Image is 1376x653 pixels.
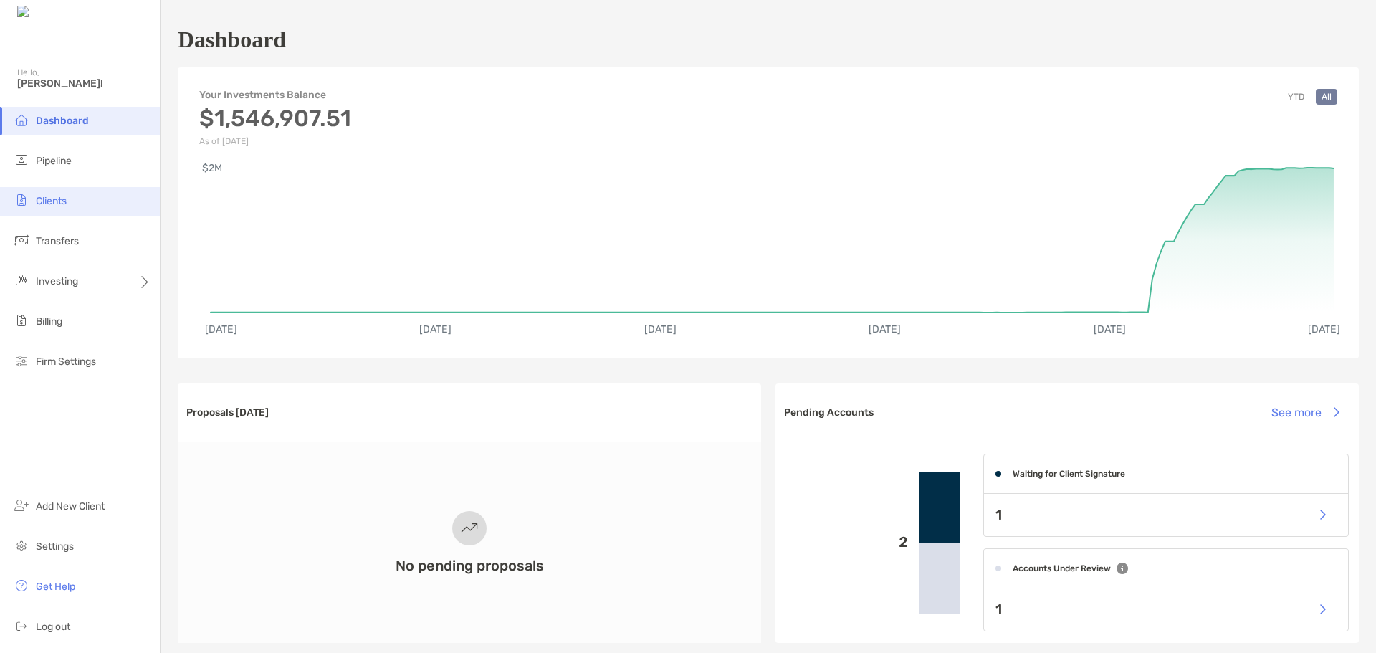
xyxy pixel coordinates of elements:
span: Dashboard [36,115,89,127]
text: [DATE] [644,323,677,335]
p: 1 [995,506,1002,524]
img: clients icon [13,191,30,209]
span: Firm Settings [36,356,96,368]
text: [DATE] [419,323,451,335]
span: Transfers [36,235,79,247]
img: billing icon [13,312,30,329]
span: Clients [36,195,67,207]
img: transfers icon [13,232,30,249]
img: firm-settings icon [13,352,30,369]
h3: No pending proposals [396,557,544,574]
button: YTD [1282,89,1310,105]
h3: Pending Accounts [784,406,874,419]
img: dashboard icon [13,111,30,128]
span: [PERSON_NAME]! [17,77,151,90]
h4: Waiting for Client Signature [1013,469,1125,479]
h1: Dashboard [178,27,286,53]
text: [DATE] [205,323,237,335]
img: get-help icon [13,577,30,594]
text: [DATE] [1094,323,1126,335]
h4: Your Investments Balance [199,89,351,101]
img: add_new_client icon [13,497,30,514]
h4: Accounts Under Review [1013,563,1111,573]
p: 2 [787,533,908,551]
span: Billing [36,315,62,328]
span: Get Help [36,581,75,593]
text: [DATE] [1308,323,1340,335]
span: Investing [36,275,78,287]
h3: $1,546,907.51 [199,105,351,132]
text: $2M [202,162,222,174]
span: Settings [36,540,74,553]
img: logout icon [13,617,30,634]
img: settings icon [13,537,30,554]
img: pipeline icon [13,151,30,168]
button: See more [1260,396,1350,428]
span: Pipeline [36,155,72,167]
p: As of [DATE] [199,136,351,146]
span: Add New Client [36,500,105,513]
img: Zoe Logo [17,6,78,19]
button: All [1316,89,1337,105]
p: 1 [995,601,1002,619]
img: investing icon [13,272,30,289]
span: Log out [36,621,70,633]
h3: Proposals [DATE] [186,406,269,419]
text: [DATE] [869,323,901,335]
